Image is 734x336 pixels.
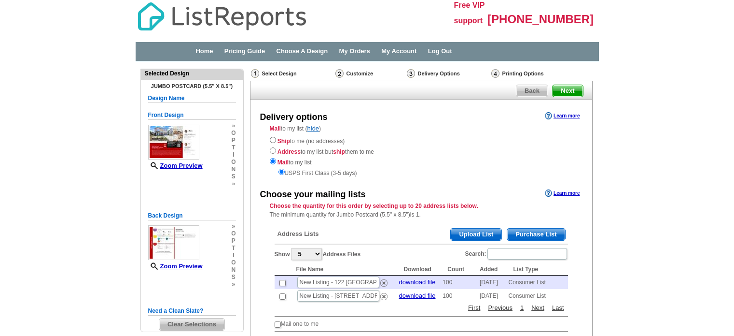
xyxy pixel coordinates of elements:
div: Choose your mailing lists [260,189,366,201]
td: Consumer List [509,276,568,289]
h4: Jumbo Postcard (5.5" x 8.5") [148,83,236,89]
strong: Mail [277,159,289,166]
span: t [231,144,235,151]
div: Delivery Options [406,69,490,81]
span: Back [516,85,548,97]
img: Customize [335,69,344,78]
span: o [231,230,235,237]
td: 100 [443,289,475,303]
th: Count [443,263,475,276]
td: Consumer List [509,289,568,303]
a: Home [195,47,213,55]
span: Next [553,85,582,97]
a: Zoom Preview [148,263,203,270]
a: Next [529,303,547,312]
span: o [231,259,235,266]
strong: Choose the quantity for this order by selecting up to 20 address lists below. [270,203,478,209]
div: Selected Design [141,69,243,78]
th: File Name [291,263,399,276]
a: Learn more [545,190,580,197]
td: Mail one to me [281,320,319,328]
strong: Address [277,148,301,155]
a: Previous [485,303,515,312]
label: Search: [465,247,568,261]
h5: Back Design [148,211,236,220]
a: hide [307,125,319,132]
span: Clear Selections [159,319,224,330]
span: » [231,223,235,230]
div: Select Design [250,69,334,81]
div: Customize [334,69,406,78]
span: » [231,281,235,288]
div: Printing Options [490,69,576,78]
td: [DATE] [475,289,509,303]
th: Added [475,263,509,276]
div: The minimum quantity for Jumbo Postcard (5.5" x 8.5")is 1. [250,202,592,219]
a: Learn more [545,112,580,120]
h5: Need a Clean Slate? [148,307,236,316]
img: Delivery Options [407,69,415,78]
a: Last [550,303,567,312]
span: s [231,173,235,180]
input: Search: [487,248,567,260]
strong: ship [333,148,345,155]
img: Select Design [251,69,259,78]
label: Show Address Files [275,247,361,261]
a: Remove this list [380,291,388,298]
div: Delivery options [260,111,328,124]
h5: Front Design [148,111,236,120]
span: i [231,151,235,159]
a: Back [516,85,548,97]
span: Free VIP support [454,1,485,25]
span: Upload List [451,229,501,240]
span: n [231,166,235,173]
a: download file [399,292,436,299]
a: Remove this list [380,277,388,284]
img: small-thumb.jpg [148,225,199,260]
span: n [231,266,235,274]
td: 100 [443,276,475,289]
div: USPS First Class (3-5 days) [270,167,573,177]
h5: Design Name [148,94,236,103]
th: List Type [509,263,568,276]
span: s [231,274,235,281]
span: Purchase List [507,229,565,240]
img: Printing Options & Summary [491,69,499,78]
a: First [466,303,483,312]
a: Pricing Guide [224,47,265,55]
a: My Account [381,47,416,55]
a: My Orders [339,47,370,55]
span: » [231,122,235,130]
span: » [231,180,235,188]
img: delete.png [380,279,388,287]
span: [PHONE_NUMBER] [487,13,594,26]
span: p [231,237,235,245]
th: Download [399,263,443,276]
div: to my list ( ) [250,124,592,177]
td: [DATE] [475,276,509,289]
span: i [231,252,235,259]
a: Log Out [428,47,452,55]
div: to me (no addresses) to my list but them to me to my list [270,135,573,177]
a: 1 [518,303,526,312]
strong: Mail [270,125,281,132]
span: o [231,130,235,137]
img: delete.png [380,293,388,300]
a: download file [399,278,436,286]
select: ShowAddress Files [291,248,322,260]
a: Choose A Design [277,47,328,55]
img: small-thumb.jpg [148,125,199,160]
span: o [231,159,235,166]
strong: Ship [277,138,290,145]
a: Zoom Preview [148,162,203,169]
span: t [231,245,235,252]
span: Address Lists [277,230,319,238]
span: p [231,137,235,144]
